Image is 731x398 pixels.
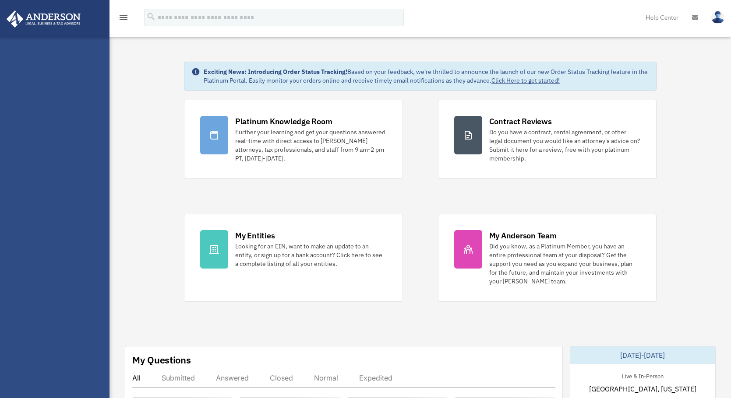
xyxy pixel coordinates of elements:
[235,128,387,163] div: Further your learning and get your questions answered real-time with direct access to [PERSON_NAM...
[438,214,657,302] a: My Anderson Team Did you know, as a Platinum Member, you have an entire professional team at your...
[489,128,641,163] div: Do you have a contract, rental agreement, or other legal document you would like an attorney's ad...
[184,100,403,179] a: Platinum Knowledge Room Further your learning and get your questions answered real-time with dire...
[204,67,649,85] div: Based on your feedback, we're thrilled to announce the launch of our new Order Status Tracking fe...
[184,214,403,302] a: My Entities Looking for an EIN, want to make an update to an entity, or sign up for a bank accoun...
[235,242,387,268] div: Looking for an EIN, want to make an update to an entity, or sign up for a bank account? Click her...
[615,371,671,380] div: Live & In-Person
[4,10,83,28] img: Anderson Advisors Platinum Portal
[204,68,347,76] strong: Exciting News: Introducing Order Status Tracking!
[570,346,715,364] div: [DATE]-[DATE]
[489,116,552,127] div: Contract Reviews
[132,374,141,382] div: All
[491,77,560,84] a: Click Here to get started!
[216,374,249,382] div: Answered
[132,353,191,367] div: My Questions
[438,100,657,179] a: Contract Reviews Do you have a contract, rental agreement, or other legal document you would like...
[270,374,293,382] div: Closed
[489,242,641,286] div: Did you know, as a Platinum Member, you have an entire professional team at your disposal? Get th...
[589,384,696,394] span: [GEOGRAPHIC_DATA], [US_STATE]
[162,374,195,382] div: Submitted
[235,116,332,127] div: Platinum Knowledge Room
[359,374,392,382] div: Expedited
[711,11,724,24] img: User Pic
[118,12,129,23] i: menu
[489,230,557,241] div: My Anderson Team
[235,230,275,241] div: My Entities
[314,374,338,382] div: Normal
[118,15,129,23] a: menu
[146,12,156,21] i: search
